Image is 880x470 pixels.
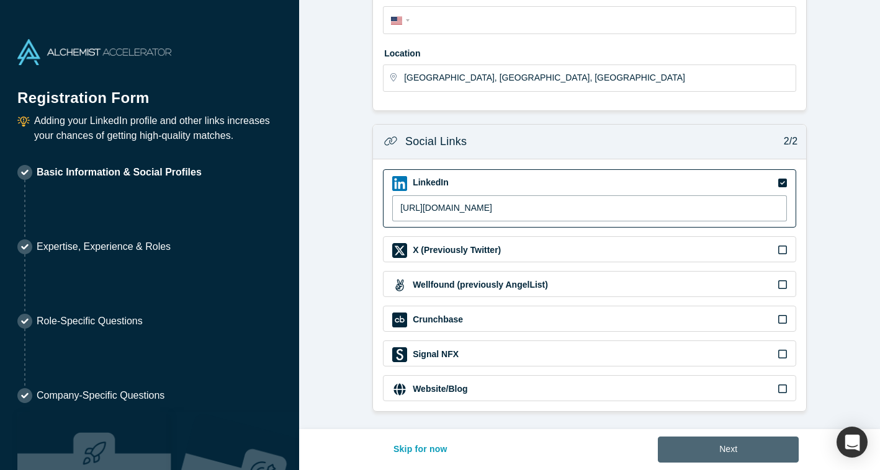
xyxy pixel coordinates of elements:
[37,239,171,254] p: Expertise, Experience & Roles
[383,375,796,401] div: Website/Blog iconWebsite/Blog
[404,65,795,91] input: Enter a location
[392,382,407,397] img: Website/Blog icon
[411,278,548,291] label: Wellfound (previously AngelList)
[658,437,799,463] button: Next
[34,113,282,143] p: Adding your LinkedIn profile and other links increases your chances of getting high-quality matches.
[37,314,143,329] p: Role-Specific Questions
[383,271,796,297] div: Wellfound (previously AngelList) iconWellfound (previously AngelList)
[392,176,407,191] img: LinkedIn icon
[37,165,202,180] p: Basic Information & Social Profiles
[383,306,796,332] div: Crunchbase iconCrunchbase
[383,340,796,366] div: Signal NFX iconSignal NFX
[392,278,407,293] img: Wellfound (previously AngelList) icon
[37,388,164,403] p: Company-Specific Questions
[383,236,796,262] div: X (Previously Twitter) iconX (Previously Twitter)
[411,383,467,396] label: Website/Blog
[392,243,407,258] img: X (Previously Twitter) icon
[17,39,171,65] img: Alchemist Accelerator Logo
[392,347,407,362] img: Signal NFX icon
[383,169,796,228] div: LinkedIn iconLinkedIn
[411,176,449,189] label: LinkedIn
[405,133,467,150] h3: Social Links
[392,313,407,327] img: Crunchbase icon
[777,134,797,149] p: 2/2
[380,437,460,463] button: Skip for now
[383,43,796,60] label: Location
[411,313,463,326] label: Crunchbase
[411,348,459,361] label: Signal NFX
[17,74,282,109] h1: Registration Form
[411,244,501,257] label: X (Previously Twitter)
